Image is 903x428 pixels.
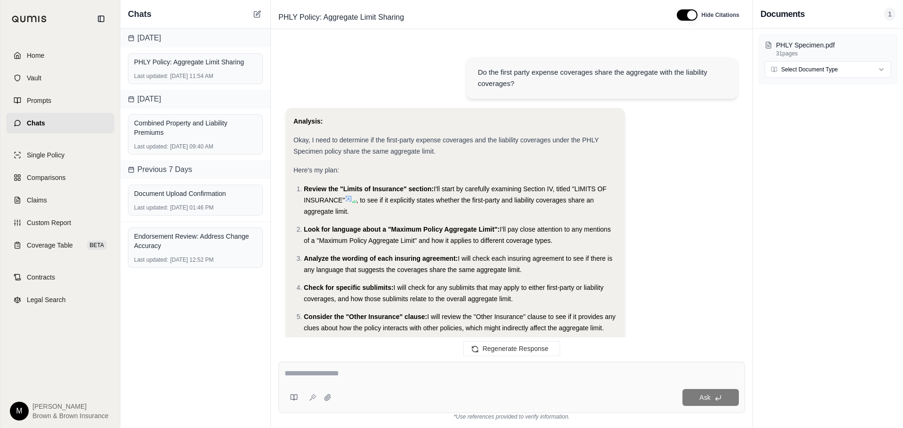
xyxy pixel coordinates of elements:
[304,255,612,273] span: I will check each insuring agreement to see if there is any language that suggests the coverages ...
[293,117,323,125] strong: Analysis:
[27,96,51,105] span: Prompts
[483,345,548,352] span: Regenerate Response
[12,16,47,23] img: Qumis Logo
[463,341,560,356] button: Regenerate Response
[32,411,109,420] span: Brown & Brown Insurance
[27,241,73,250] span: Coverage Table
[6,167,114,188] a: Comparisons
[6,90,114,111] a: Prompts
[134,72,168,80] span: Last updated:
[293,166,339,174] span: Here's my plan:
[134,57,257,67] div: PHLY Policy: Aggregate Limit Sharing
[278,413,745,420] div: *Use references provided to verify information.
[304,185,607,204] span: I'll start by carefully examining Section IV, titled "LIMITS OF INSURANCE"
[120,160,270,179] div: Previous 7 Days
[304,196,594,215] span: , to see if it explicitly states whether the first-party and liability coverages share an aggrega...
[293,136,599,155] span: Okay, I need to determine if the first-party expense coverages and the liability coverages under ...
[120,29,270,47] div: [DATE]
[776,40,891,50] p: PHLY Specimen.pdf
[760,8,805,21] h3: Documents
[6,45,114,66] a: Home
[6,289,114,310] a: Legal Search
[134,72,257,80] div: [DATE] 11:54 AM
[304,185,434,193] span: Review the "Limits of Insurance" section:
[134,189,257,198] div: Document Upload Confirmation
[699,394,710,401] span: Ask
[27,195,47,205] span: Claims
[304,313,616,332] span: I will review the "Other Insurance" clause to see if it provides any clues about how the policy i...
[27,295,66,304] span: Legal Search
[134,143,168,150] span: Last updated:
[6,68,114,88] a: Vault
[134,204,257,211] div: [DATE] 01:46 PM
[304,284,603,303] span: I will check for any sublimits that may apply to either first-party or liability coverages, and h...
[6,212,114,233] a: Custom Report
[134,143,257,150] div: [DATE] 09:40 AM
[884,8,895,21] span: 1
[765,40,891,57] button: PHLY Specimen.pdf31pages
[27,73,41,83] span: Vault
[134,256,168,264] span: Last updated:
[682,389,739,406] button: Ask
[275,10,408,25] span: PHLY Policy: Aggregate Limit Sharing
[128,8,151,21] span: Chats
[134,204,168,211] span: Last updated:
[27,218,71,227] span: Custom Report
[776,50,891,57] p: 31 pages
[134,232,257,250] div: Endorsement Review: Address Change Accuracy
[87,241,107,250] span: BETA
[134,256,257,264] div: [DATE] 12:52 PM
[27,173,65,182] span: Comparisons
[304,313,427,320] span: Consider the "Other Insurance" clause:
[32,402,109,411] span: [PERSON_NAME]
[275,10,665,25] div: Edit Title
[6,113,114,133] a: Chats
[94,11,109,26] button: Collapse sidebar
[6,267,114,288] a: Contracts
[304,255,458,262] span: Analyze the wording of each insuring agreement:
[120,90,270,109] div: [DATE]
[478,67,726,89] div: Do the first party expense coverages share the aggregate with the liability coverages?
[6,190,114,210] a: Claims
[27,150,64,160] span: Single Policy
[27,51,44,60] span: Home
[6,145,114,165] a: Single Policy
[134,118,257,137] div: Combined Property and Liability Premiums
[6,235,114,256] a: Coverage TableBETA
[701,11,739,19] span: Hide Citations
[252,8,263,20] button: New Chat
[304,226,499,233] span: Look for language about a "Maximum Policy Aggregate Limit":
[304,284,394,291] span: Check for specific sublimits:
[10,402,29,420] div: M
[27,118,45,128] span: Chats
[27,272,55,282] span: Contracts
